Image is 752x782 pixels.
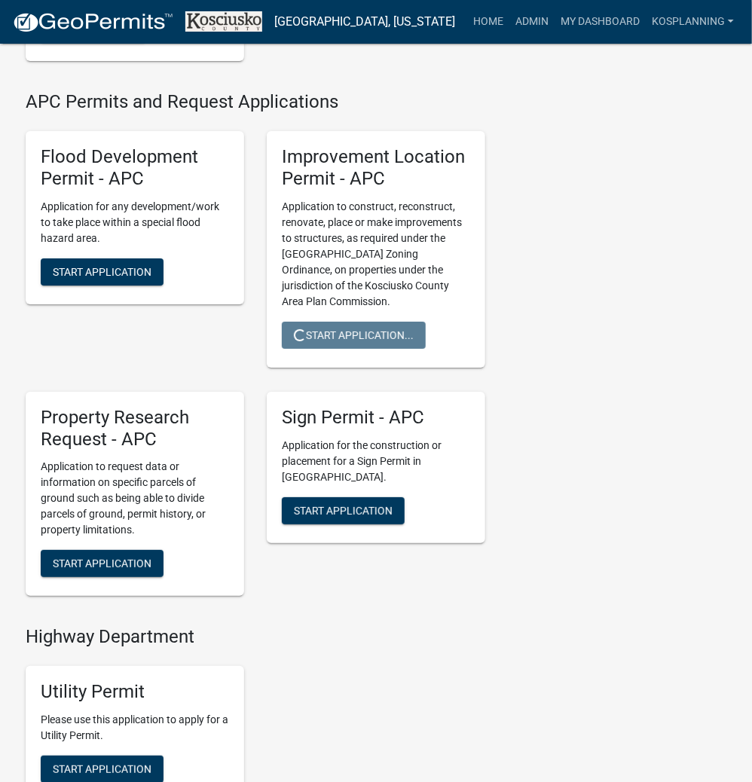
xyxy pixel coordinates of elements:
h5: Property Research Request - APC [41,407,229,451]
h4: Highway Department [26,626,485,648]
span: Start Application... [294,328,414,341]
p: Please use this application to apply for a Utility Permit. [41,712,229,744]
span: Start Application [53,557,151,570]
h5: Improvement Location Permit - APC [282,146,470,190]
button: Start Application [41,550,164,577]
span: Start Application [294,504,393,516]
h5: Flood Development Permit - APC [41,146,229,190]
a: kosplanning [646,8,740,36]
p: Application to request data or information on specific parcels of ground such as being able to di... [41,459,229,538]
button: Start Application... [282,322,426,349]
a: Home [467,8,509,36]
span: Start Application [53,763,151,775]
p: Application for any development/work to take place within a special flood hazard area. [41,199,229,246]
p: Application to construct, reconstruct, renovate, place or make improvements to structures, as req... [282,199,470,310]
h5: Utility Permit [41,681,229,703]
h5: Sign Permit - APC [282,407,470,429]
button: Start Application [282,497,405,524]
a: My Dashboard [555,8,646,36]
button: Start Application [41,258,164,286]
a: Admin [509,8,555,36]
a: [GEOGRAPHIC_DATA], [US_STATE] [274,9,455,35]
img: Kosciusko County, Indiana [185,11,262,32]
p: Application for the construction or placement for a Sign Permit in [GEOGRAPHIC_DATA]. [282,438,470,485]
h4: APC Permits and Request Applications [26,91,485,113]
span: Start Application [53,265,151,277]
